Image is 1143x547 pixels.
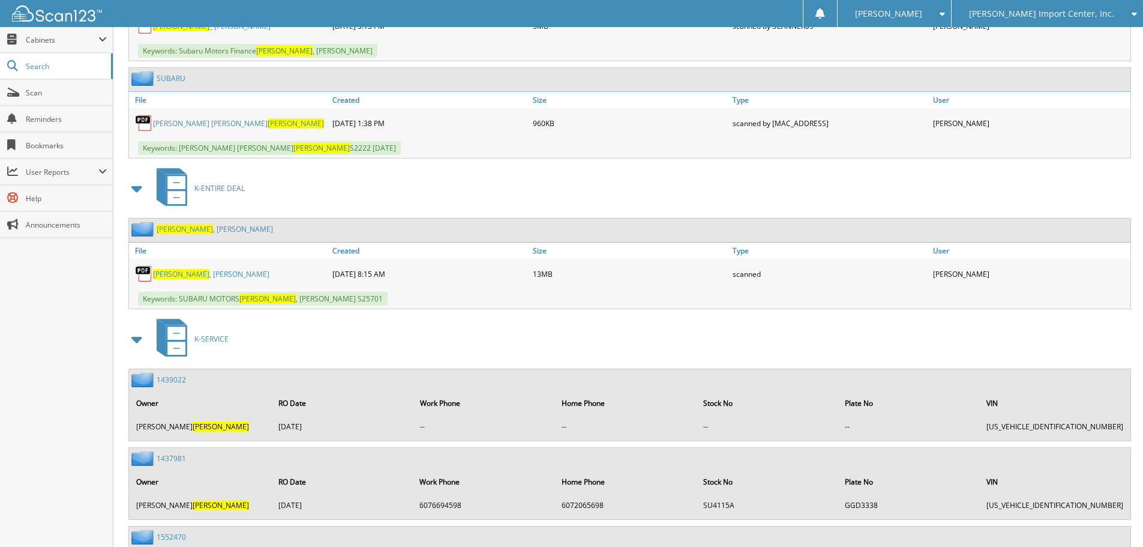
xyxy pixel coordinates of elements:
td: 6076694598 [413,495,554,515]
a: 1552470 [157,532,186,542]
img: PDF.png [135,265,153,283]
span: Cabinets [26,35,98,45]
span: [PERSON_NAME] [239,294,296,304]
th: Owner [130,470,271,494]
span: Scan [26,88,107,98]
span: K-SERVICE [194,334,229,344]
span: [PERSON_NAME] Import Center, Inc. [969,10,1114,17]
td: [US_VEHICLE_IDENTIFICATION_NUMBER] [980,417,1129,437]
div: [PERSON_NAME] [930,262,1130,286]
span: K-ENTIRE DEAL [194,183,245,193]
span: Keywords: Subaru Motors Finance , [PERSON_NAME] [138,44,377,58]
td: [US_VEHICLE_IDENTIFICATION_NUMBER] [980,495,1129,515]
a: [PERSON_NAME] [PERSON_NAME][PERSON_NAME] [153,118,324,128]
a: 1439022 [157,375,186,385]
th: Home Phone [556,391,696,416]
img: PDF.png [135,114,153,132]
span: [PERSON_NAME] [193,500,249,510]
img: scan123-logo-white.svg [12,5,102,22]
a: User [930,92,1130,108]
span: Help [26,193,107,204]
a: Type [730,92,930,108]
td: [PERSON_NAME] [130,417,271,437]
div: 960KB [530,111,730,135]
a: Created [329,92,530,108]
td: SU4115A [697,495,838,515]
th: Plate No [839,391,979,416]
th: Work Phone [413,470,554,494]
a: K-ENTIRE DEAL [149,165,245,212]
a: 1437981 [157,453,186,464]
a: File [129,92,329,108]
a: Size [530,243,730,259]
th: RO Date [272,470,413,494]
td: [DATE] [272,495,413,515]
div: scanned [730,262,930,286]
img: folder2.png [131,222,157,237]
a: SUBARU [157,73,185,83]
th: Stock No [697,391,838,416]
td: [PERSON_NAME] [130,495,271,515]
span: [PERSON_NAME] [256,46,313,56]
div: [DATE] 8:15 AM [329,262,530,286]
div: [PERSON_NAME] [930,111,1130,135]
td: -- [556,417,696,437]
a: [PERSON_NAME], [PERSON_NAME] [157,224,273,234]
div: 13MB [530,262,730,286]
td: -- [839,417,979,437]
a: [PERSON_NAME], [PERSON_NAME] [153,269,269,279]
td: -- [697,417,838,437]
img: folder2.png [131,372,157,387]
td: GGD3338 [839,495,979,515]
img: folder2.png [131,530,157,545]
span: [PERSON_NAME] [193,422,249,432]
img: folder2.png [131,451,157,466]
img: folder2.png [131,71,157,86]
span: [PERSON_NAME] [268,118,324,128]
div: [DATE] 1:38 PM [329,111,530,135]
th: VIN [980,470,1129,494]
th: VIN [980,391,1129,416]
th: Owner [130,391,271,416]
span: [PERSON_NAME] [293,143,350,153]
span: Reminders [26,114,107,124]
th: Plate No [839,470,979,494]
td: [DATE] [272,417,413,437]
th: RO Date [272,391,413,416]
span: User Reports [26,167,98,177]
span: [PERSON_NAME] [153,269,209,279]
span: Keywords: SUBARU MOTORS , [PERSON_NAME] S25701 [138,292,388,306]
span: [PERSON_NAME] [855,10,922,17]
div: scanned by [MAC_ADDRESS] [730,111,930,135]
span: [PERSON_NAME] [157,224,213,234]
a: K-SERVICE [149,315,229,363]
a: File [129,243,329,259]
span: Search [26,61,105,71]
a: User [930,243,1130,259]
span: Keywords: [PERSON_NAME] [PERSON_NAME] S2222 [DATE] [138,141,401,155]
span: Announcements [26,220,107,230]
td: 6072065698 [556,495,696,515]
th: Home Phone [556,470,696,494]
span: Bookmarks [26,141,107,151]
th: Work Phone [414,391,554,416]
a: Size [530,92,730,108]
a: Type [730,243,930,259]
th: Stock No [697,470,838,494]
a: Created [329,243,530,259]
td: -- [414,417,554,437]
